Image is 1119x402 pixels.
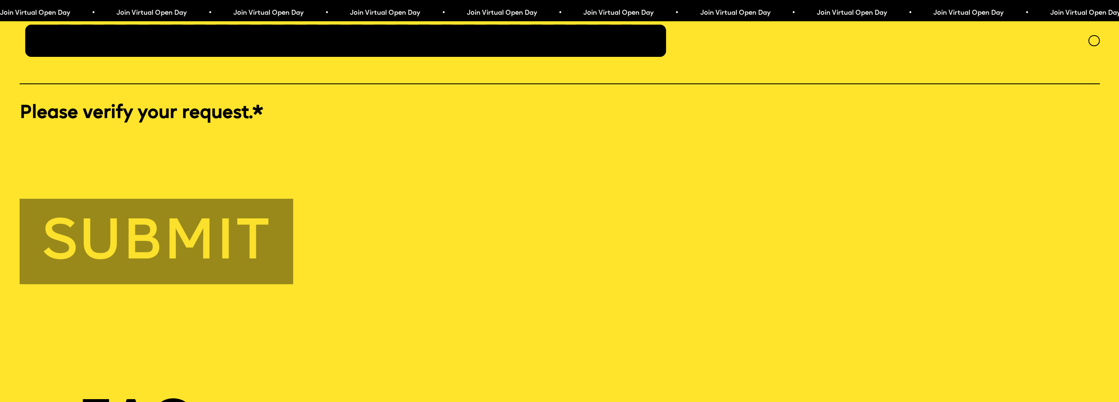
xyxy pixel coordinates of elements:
span: • [558,10,562,16]
span: • [1025,10,1029,16]
button: Submit [20,199,293,284]
span: • [675,10,679,16]
span: • [91,10,95,16]
span: • [325,10,328,16]
iframe: reCAPTCHA [20,128,144,159]
span: • [442,10,445,16]
span: • [792,10,795,16]
label: Please verify your request. [20,101,1100,126]
span: • [908,10,912,16]
span: • [208,10,212,16]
